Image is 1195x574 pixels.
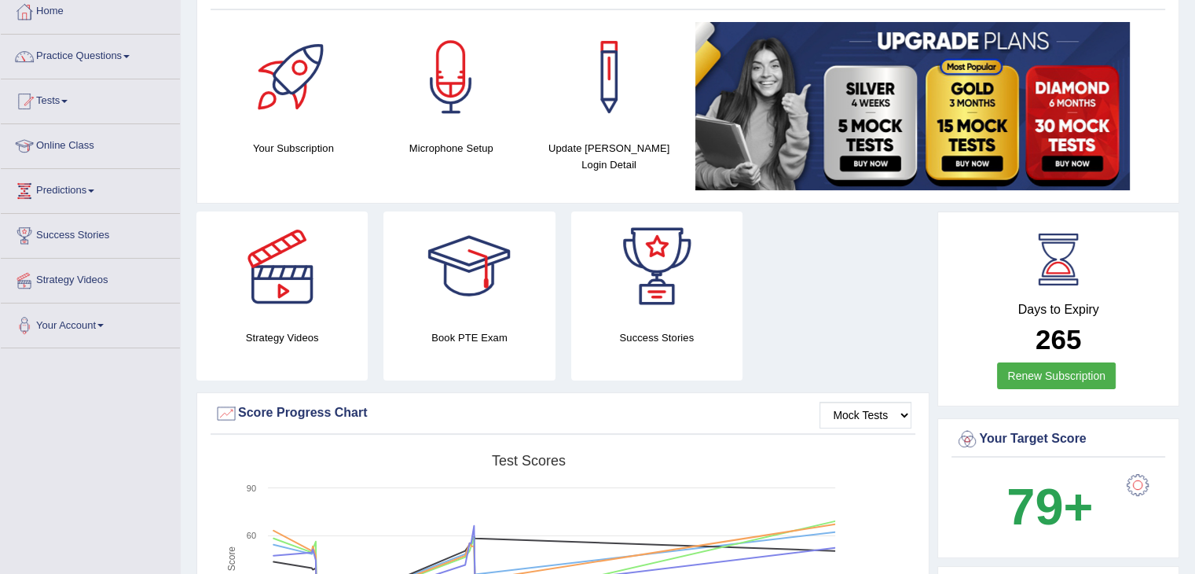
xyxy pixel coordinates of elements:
div: Score Progress Chart [214,402,911,425]
a: Strategy Videos [1,259,180,298]
a: Success Stories [1,214,180,253]
a: Your Account [1,304,180,343]
text: 90 [247,484,256,493]
div: Your Target Score [955,428,1161,451]
h4: Strategy Videos [196,329,368,346]
tspan: Test scores [492,453,566,469]
h4: Book PTE Exam [383,329,555,346]
a: Predictions [1,169,180,208]
h4: Update [PERSON_NAME] Login Detail [538,140,680,173]
b: 79+ [1006,478,1093,535]
a: Renew Subscription [997,362,1116,389]
h4: Success Stories [571,329,742,346]
a: Practice Questions [1,35,180,74]
b: 265 [1036,324,1081,355]
h4: Your Subscription [222,140,365,156]
h4: Days to Expiry [955,303,1161,317]
h4: Microphone Setup [380,140,522,156]
img: small5.jpg [695,22,1130,190]
tspan: Score [226,546,237,572]
text: 60 [247,531,256,540]
a: Tests [1,79,180,119]
a: Online Class [1,124,180,164]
